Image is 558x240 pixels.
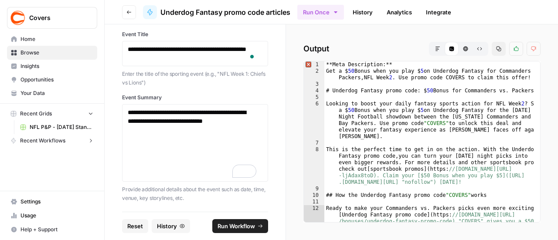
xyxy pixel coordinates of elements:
a: Browse [7,46,97,60]
div: 8 [304,146,324,186]
a: Settings [7,195,97,209]
a: Analytics [381,5,417,19]
label: Event Title [122,30,268,38]
img: Covers Logo [10,10,26,26]
span: Recent Grids [20,110,52,118]
div: 1 [304,61,324,68]
a: Integrate [421,5,456,19]
p: Provide additional details about the event such as date, time, venue, key storylines, etc. [122,185,268,202]
label: Event Summary [122,94,268,101]
div: 2 [304,68,324,81]
span: Insights [20,62,93,70]
div: 4 [304,88,324,94]
span: Home [20,35,93,43]
div: 11 [304,199,324,205]
span: Opportunities [20,76,93,84]
span: Usage [20,212,93,220]
a: Insights [7,59,97,73]
span: Underdog Fantasy promo code articles [160,7,290,17]
a: Usage [7,209,97,223]
span: Reset [127,222,143,230]
button: Recent Workflows [7,134,97,147]
button: Reset [122,219,148,233]
span: Error, read annotations row 1 [304,61,312,68]
span: Settings [20,198,93,206]
span: Recent Workflows [20,137,65,145]
span: Help + Support [20,226,93,233]
div: 7 [304,140,324,146]
div: To enrich screen reader interactions, please activate Accessibility in Grammarly extension settings [128,108,262,178]
a: Home [7,32,97,46]
span: Run Workflow [218,222,255,230]
button: History [152,219,190,233]
div: To enrich screen reader interactions, please activate Accessibility in Grammarly extension settings [128,45,262,62]
a: Your Data [7,86,97,100]
button: Help + Support [7,223,97,237]
button: Recent Grids [7,107,97,120]
a: History [347,5,378,19]
p: Enter the title of the sporting event (e.g., "NFL Week 1: Chiefs vs Lions") [122,70,268,87]
span: Covers [29,14,82,22]
div: 5 [304,94,324,101]
span: History [157,222,177,230]
span: Browse [20,49,93,57]
h2: Output [303,42,541,56]
span: NFL P&P - [DATE] Standard (Production) Grid (1) [30,123,93,131]
button: Workspace: Covers [7,7,97,29]
a: Underdog Fantasy promo code articles [143,5,290,19]
div: 6 [304,101,324,140]
a: Opportunities [7,73,97,87]
span: Your Data [20,89,93,97]
div: 10 [304,192,324,199]
button: Run Once [297,5,344,20]
a: NFL P&P - [DATE] Standard (Production) Grid (1) [16,120,97,134]
button: Run Workflow [212,219,268,233]
div: 3 [304,81,324,88]
div: 9 [304,186,324,192]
